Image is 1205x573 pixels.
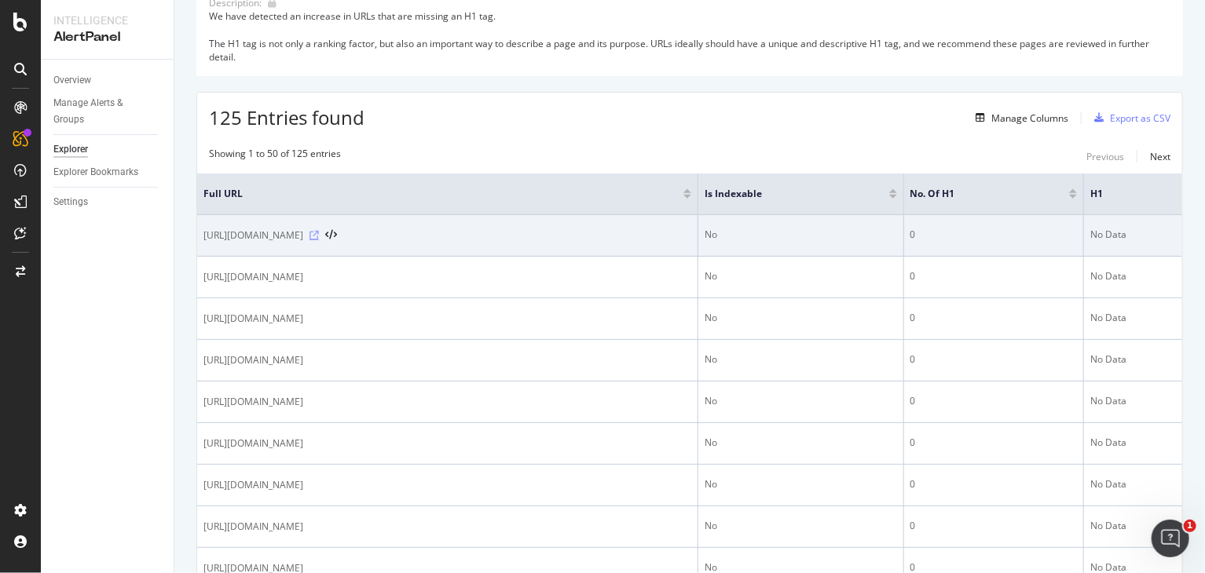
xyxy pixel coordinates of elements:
[910,394,1077,408] div: 0
[1090,228,1176,242] div: No Data
[209,147,341,166] div: Showing 1 to 50 of 125 entries
[1150,147,1170,166] button: Next
[705,436,897,450] div: No
[203,311,303,327] span: [URL][DOMAIN_NAME]
[910,477,1077,491] div: 0
[53,164,138,181] div: Explorer Bookmarks
[910,311,1077,325] div: 0
[705,187,866,201] span: Is Indexable
[705,519,897,533] div: No
[1150,150,1170,163] div: Next
[1088,105,1170,130] button: Export as CSV
[1090,519,1176,533] div: No Data
[1086,147,1124,166] button: Previous
[910,269,1077,283] div: 0
[705,477,897,491] div: No
[1090,477,1176,491] div: No Data
[203,228,303,243] span: [URL][DOMAIN_NAME]
[705,269,897,283] div: No
[53,194,163,210] a: Settings
[1086,150,1124,163] div: Previous
[325,230,337,241] button: View HTML Source
[705,394,897,408] div: No
[910,187,1046,201] span: No. of H1
[203,394,303,410] span: [URL][DOMAIN_NAME]
[910,228,1077,242] div: 0
[1090,436,1176,450] div: No Data
[969,108,1068,127] button: Manage Columns
[53,95,148,128] div: Manage Alerts & Groups
[203,269,303,285] span: [URL][DOMAIN_NAME]
[910,519,1077,533] div: 0
[209,9,1170,64] div: We have detected an increase in URLs that are missing an H1 tag. The H1 tag is not only a ranking...
[53,194,88,210] div: Settings
[203,187,660,201] span: Full URL
[53,13,161,28] div: Intelligence
[1184,520,1196,532] span: 1
[53,28,161,46] div: AlertPanel
[209,104,364,130] span: 125 Entries found
[1090,311,1176,325] div: No Data
[203,436,303,451] span: [URL][DOMAIN_NAME]
[53,141,88,158] div: Explorer
[309,231,319,240] a: Visit Online Page
[53,95,163,128] a: Manage Alerts & Groups
[1090,352,1176,367] div: No Data
[1090,187,1152,201] span: H1
[203,477,303,493] span: [URL][DOMAIN_NAME]
[203,352,303,368] span: [URL][DOMAIN_NAME]
[1152,520,1189,557] iframe: Intercom live chat
[203,519,303,535] span: [URL][DOMAIN_NAME]
[1090,394,1176,408] div: No Data
[53,72,163,89] a: Overview
[705,228,897,242] div: No
[53,164,163,181] a: Explorer Bookmarks
[705,311,897,325] div: No
[1090,269,1176,283] div: No Data
[910,352,1077,367] div: 0
[910,436,1077,450] div: 0
[53,72,91,89] div: Overview
[1110,111,1170,125] div: Export as CSV
[991,111,1068,125] div: Manage Columns
[705,352,897,367] div: No
[53,141,163,158] a: Explorer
